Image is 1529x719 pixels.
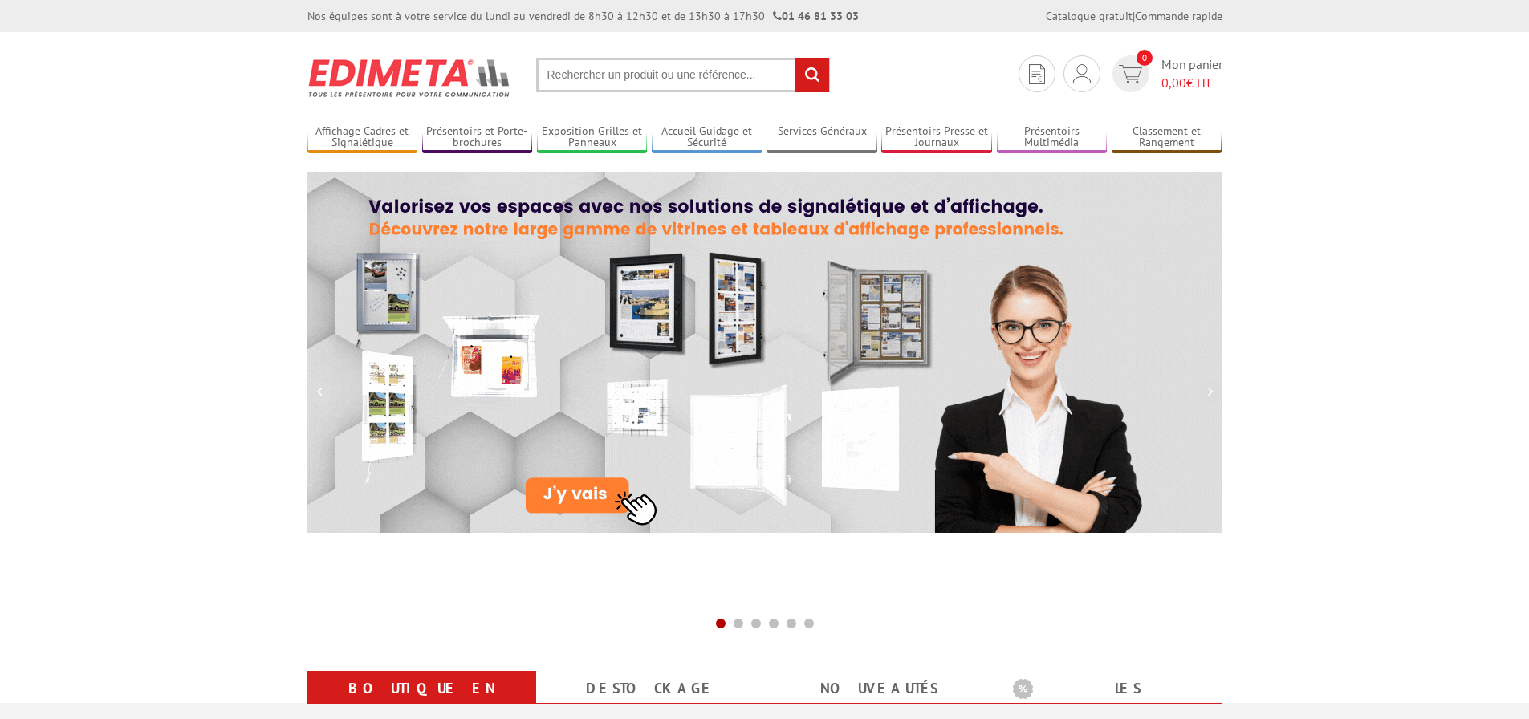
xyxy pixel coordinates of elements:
img: Présentoir, panneau, stand - Edimeta - PLV, affichage, mobilier bureau, entreprise [307,48,512,108]
span: 0,00 [1161,75,1186,91]
a: Affichage Cadres et Signalétique [307,124,418,151]
input: Rechercher un produit ou une référence... [536,58,830,92]
a: nouveautés [784,674,974,703]
a: devis rapide 0 Mon panier 0,00€ HT [1108,55,1222,92]
img: devis rapide [1119,65,1142,83]
input: rechercher [795,58,829,92]
a: Commande rapide [1135,9,1222,23]
b: Les promotions [1013,674,1214,706]
div: Nos équipes sont à votre service du lundi au vendredi de 8h30 à 12h30 et de 13h30 à 17h30 [307,8,859,24]
a: Présentoirs Presse et Journaux [881,124,992,151]
span: Mon panier [1161,55,1222,92]
a: Présentoirs et Porte-brochures [422,124,533,151]
a: Présentoirs Multimédia [997,124,1108,151]
strong: 01 46 81 33 03 [773,9,859,23]
img: devis rapide [1029,64,1045,84]
img: devis rapide [1073,64,1091,83]
span: € HT [1161,74,1222,92]
a: Services Généraux [767,124,877,151]
span: 0 [1137,50,1153,66]
a: Classement et Rangement [1112,124,1222,151]
a: Accueil Guidage et Sécurité [652,124,762,151]
a: Catalogue gratuit [1046,9,1133,23]
a: Destockage [555,674,746,703]
div: | [1046,8,1222,24]
a: Exposition Grilles et Panneaux [537,124,648,151]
